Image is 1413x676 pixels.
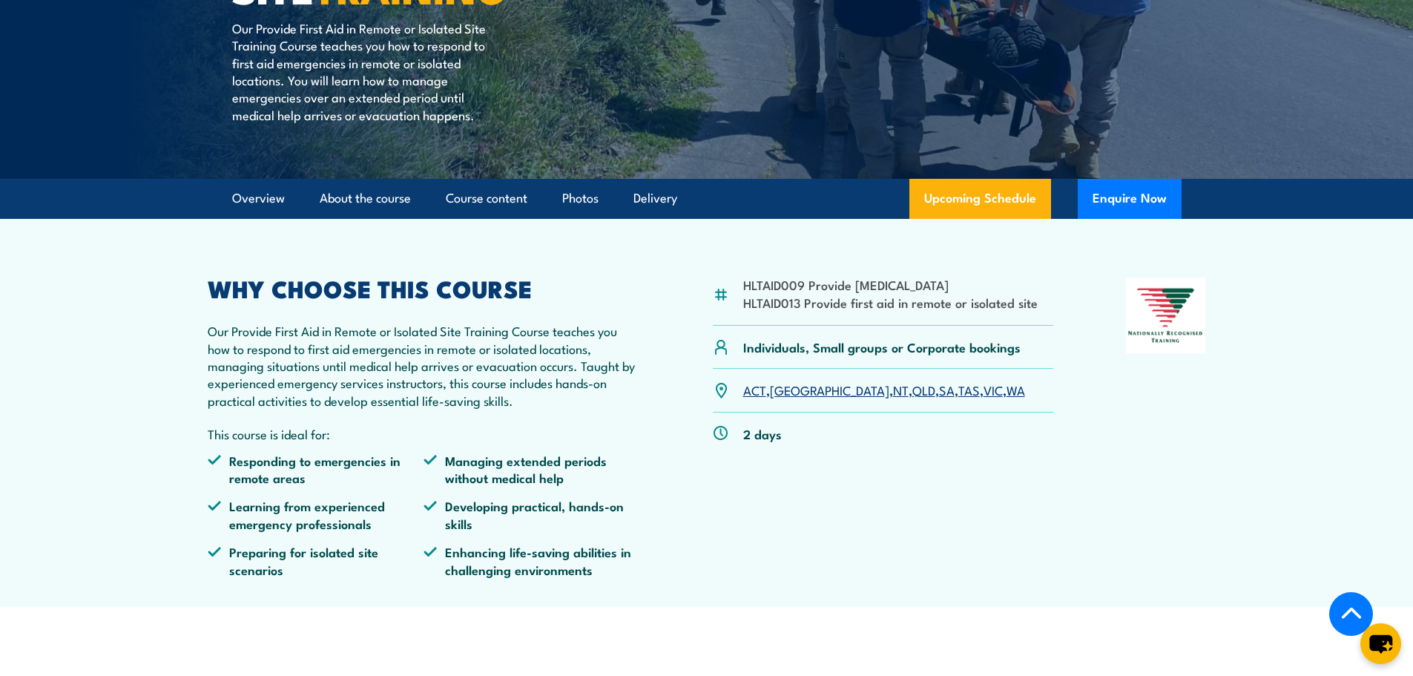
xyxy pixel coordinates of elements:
[1360,623,1401,664] button: chat-button
[232,19,503,123] p: Our Provide First Aid in Remote or Isolated Site Training Course teaches you how to respond to fi...
[633,179,677,218] a: Delivery
[208,425,641,442] p: This course is ideal for:
[1078,179,1182,219] button: Enquire Now
[208,278,641,298] h2: WHY CHOOSE THIS COURSE
[743,338,1021,355] p: Individuals, Small groups or Corporate bookings
[424,497,640,532] li: Developing practical, hands-on skills
[743,276,1038,293] li: HLTAID009 Provide [MEDICAL_DATA]
[958,381,980,398] a: TAS
[208,322,641,409] p: Our Provide First Aid in Remote or Isolated Site Training Course teaches you how to respond to fi...
[320,179,411,218] a: About the course
[424,452,640,487] li: Managing extended periods without medical help
[743,425,782,442] p: 2 days
[208,543,424,578] li: Preparing for isolated site scenarios
[909,179,1051,219] a: Upcoming Schedule
[208,452,424,487] li: Responding to emergencies in remote areas
[232,179,285,218] a: Overview
[912,381,935,398] a: QLD
[893,381,909,398] a: NT
[939,381,955,398] a: SA
[1007,381,1025,398] a: WA
[446,179,527,218] a: Course content
[562,179,599,218] a: Photos
[743,381,1025,398] p: , , , , , , ,
[984,381,1003,398] a: VIC
[743,381,766,398] a: ACT
[770,381,889,398] a: [GEOGRAPHIC_DATA]
[1126,278,1206,353] img: Nationally Recognised Training logo.
[208,497,424,532] li: Learning from experienced emergency professionals
[743,294,1038,311] li: HLTAID013 Provide first aid in remote or isolated site
[424,543,640,578] li: Enhancing life-saving abilities in challenging environments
